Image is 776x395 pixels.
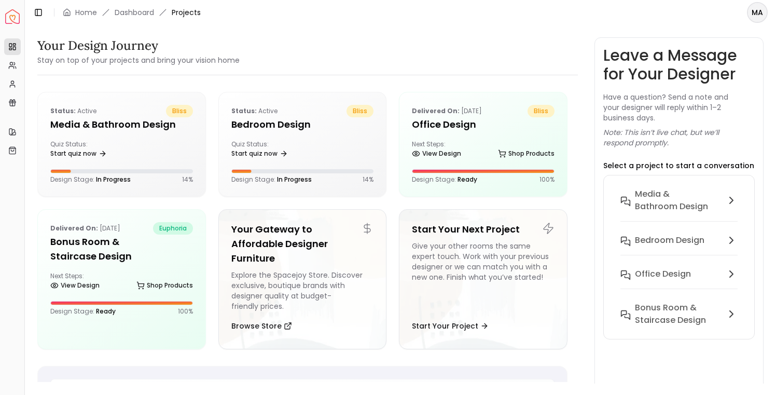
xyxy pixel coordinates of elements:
[635,268,691,280] h6: Office Design
[412,222,555,237] h5: Start Your Next Project
[231,222,374,266] h5: Your Gateway to Affordable Designer Furniture
[612,264,746,297] button: Office Design
[5,9,20,24] a: Spacejoy
[748,3,767,22] span: MA
[399,209,567,349] a: Start Your Next ProjectGive your other rooms the same expert touch. Work with your previous desig...
[231,105,278,117] p: active
[50,175,131,184] p: Design Stage:
[603,92,755,123] p: Have a question? Send a note and your designer will reply within 1–2 business days.
[412,175,477,184] p: Design Stage:
[178,307,193,316] p: 100 %
[50,278,100,293] a: View Design
[96,307,116,316] span: Ready
[166,105,193,117] span: bliss
[63,7,201,18] nav: breadcrumb
[50,272,193,293] div: Next Steps:
[635,302,721,326] h6: Bonus Room & Staircase Design
[498,146,555,161] a: Shop Products
[412,117,555,132] h5: Office Design
[50,222,120,235] p: [DATE]
[635,234,704,247] h6: Bedroom Design
[231,175,312,184] p: Design Stage:
[412,241,555,311] div: Give your other rooms the same expert touch. Work with your previous designer or we can match you...
[412,106,460,115] b: Delivered on:
[50,307,116,316] p: Design Stage:
[347,105,373,117] span: bliss
[231,270,374,311] div: Explore the Spacejoy Store. Discover exclusive, boutique brands with designer quality at budget-f...
[412,316,489,336] button: Start Your Project
[172,7,201,18] span: Projects
[75,7,97,18] a: Home
[603,46,755,84] h3: Leave a Message for Your Designer
[50,117,193,132] h5: Media & Bathroom Design
[603,160,754,171] p: Select a project to start a conversation
[37,37,240,54] h3: Your Design Journey
[96,175,131,184] span: In Progress
[539,175,555,184] p: 100 %
[363,175,373,184] p: 14 %
[37,55,240,65] small: Stay on top of your projects and bring your vision home
[231,146,288,161] a: Start quiz now
[635,188,721,213] h6: Media & Bathroom Design
[153,222,193,235] span: euphoria
[136,278,193,293] a: Shop Products
[747,2,768,23] button: MA
[218,209,387,349] a: Your Gateway to Affordable Designer FurnitureExplore the Spacejoy Store. Discover exclusive, bout...
[50,224,98,233] b: Delivered on:
[50,140,117,161] div: Quiz Status:
[231,106,257,115] b: Status:
[50,235,193,264] h5: Bonus Room & Staircase Design
[231,316,292,336] button: Browse Store
[412,140,555,161] div: Next Steps:
[277,175,312,184] span: In Progress
[412,105,482,117] p: [DATE]
[612,297,746,331] button: Bonus Room & Staircase Design
[231,140,298,161] div: Quiz Status:
[612,184,746,230] button: Media & Bathroom Design
[612,230,746,264] button: Bedroom Design
[412,146,461,161] a: View Design
[50,106,76,115] b: Status:
[115,7,154,18] a: Dashboard
[458,175,477,184] span: Ready
[182,175,193,184] p: 14 %
[50,146,107,161] a: Start quiz now
[528,105,555,117] span: bliss
[50,105,96,117] p: active
[5,9,20,24] img: Spacejoy Logo
[603,127,755,148] p: Note: This isn’t live chat, but we’ll respond promptly.
[231,117,374,132] h5: Bedroom Design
